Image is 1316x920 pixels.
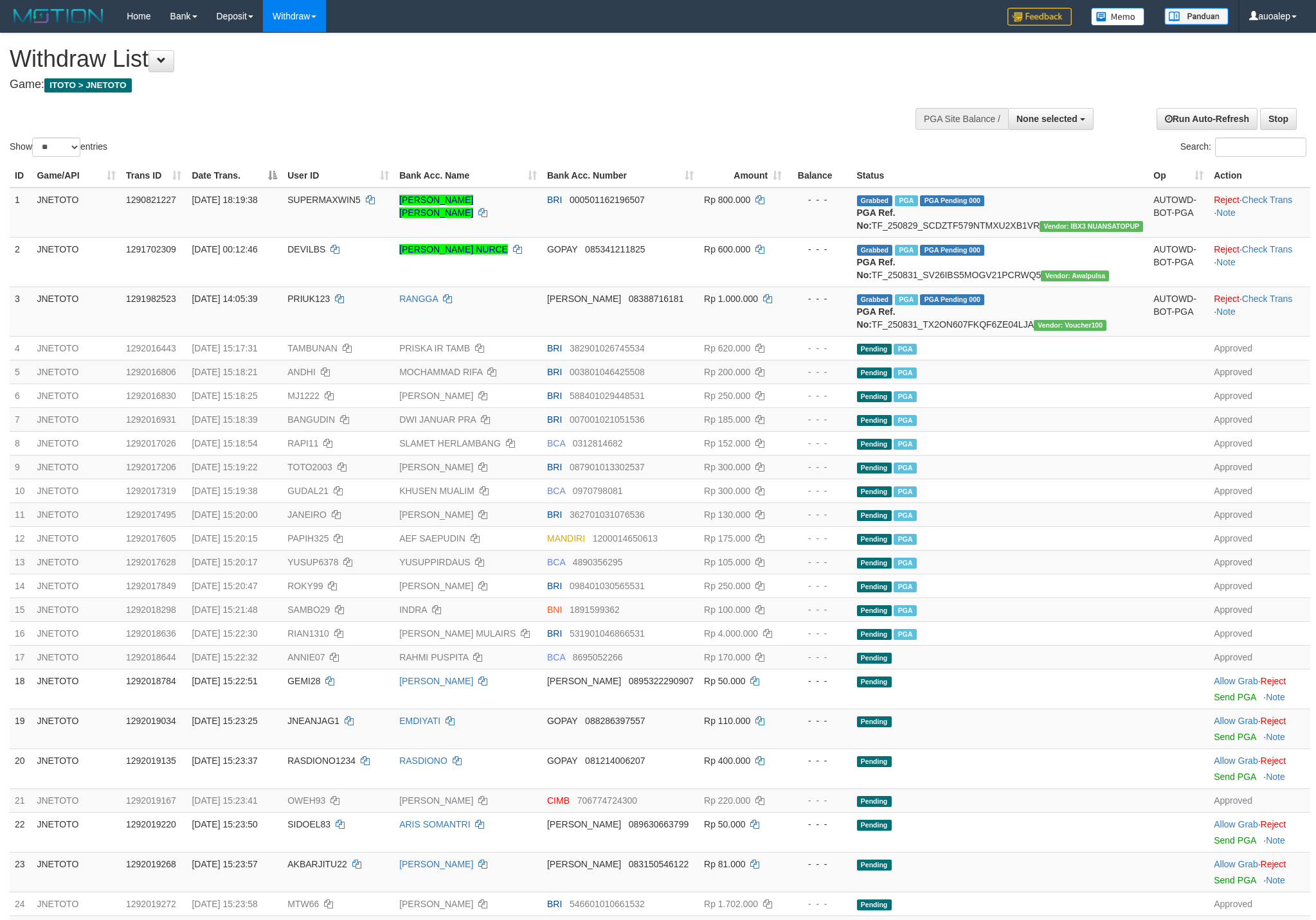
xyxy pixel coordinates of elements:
[10,336,32,360] td: 4
[704,391,750,401] span: Rp 250.000
[1214,859,1257,869] a: Allow Grab
[1261,676,1286,686] a: Reject
[32,550,121,574] td: JNETOTO
[10,407,32,431] td: 7
[1041,270,1109,281] span: Vendor URL: https://service2.1velocity.biz
[894,558,916,569] span: Marked by auowiliam
[126,605,176,615] span: 1292018298
[1215,137,1306,157] input: Search:
[547,557,565,567] span: BCA
[792,461,846,473] div: - - -
[399,859,473,869] a: [PERSON_NAME]
[1209,164,1310,188] th: Action
[1209,455,1310,479] td: Approved
[857,463,892,473] span: Pending
[399,819,470,829] a: ARIS SOMANTRI
[547,462,562,472] span: BRI
[547,195,562,205] span: BRI
[1214,716,1257,726] a: Allow Grab
[10,137,107,157] label: Show entries
[1209,645,1310,669] td: Approved
[792,366,846,378] div: - - -
[894,629,916,640] span: Marked by auowiliam
[399,605,427,615] a: INDRA
[32,237,121,287] td: JNETOTO
[192,533,257,544] span: [DATE] 15:20:15
[126,244,176,254] span: 1291702309
[857,257,896,280] b: PGA Ref. No:
[32,336,121,360] td: JNETOTO
[547,343,562,353] span: BRI
[792,342,846,355] div: - - -
[792,413,846,426] div: - - -
[32,479,121,502] td: JNETOTO
[857,439,892,450] span: Pending
[399,716,440,726] a: EMDIYATI
[547,652,565,662] span: BCA
[287,414,335,425] span: BANGUDIN
[704,652,750,662] span: Rp 170.000
[894,367,916,378] span: Marked by auofahmi
[570,195,645,205] span: Copy 000501162196507 to clipboard
[287,581,323,591] span: ROKY99
[915,108,1008,130] div: PGA Site Balance /
[920,195,984,206] span: PGA Pending
[857,629,892,640] span: Pending
[547,414,562,425] span: BRI
[792,193,846,206] div: - - -
[399,652,468,662] a: RAHMI PUSPITA
[852,237,1149,287] td: TF_250831_SV26IBS5MOGV21PCRWQ5
[894,534,916,545] span: Marked by auowiliam
[399,414,476,425] a: DWI JANUAR PRA
[920,294,984,305] span: PGA Pending
[192,343,257,353] span: [DATE] 15:17:31
[32,431,121,455] td: JNETOTO
[399,244,508,254] a: [PERSON_NAME] NURCE
[894,439,916,450] span: Marked by auofahmi
[192,294,257,304] span: [DATE] 14:05:39
[704,195,750,205] span: Rp 800.000
[570,605,620,615] span: Copy 1891599362 to clipboard
[32,360,121,384] td: JNETOTO
[792,508,846,521] div: - - -
[704,294,758,304] span: Rp 1.000.000
[704,533,750,544] span: Rp 175.000
[192,244,257,254] span: [DATE] 00:12:46
[792,437,846,450] div: - - -
[857,653,892,664] span: Pending
[126,294,176,304] span: 1291982523
[704,581,750,591] span: Rp 250.000
[192,414,257,425] span: [DATE] 15:18:39
[547,486,565,496] span: BCA
[547,367,562,377] span: BRI
[1261,859,1286,869] a: Reject
[792,556,846,569] div: - - -
[192,581,257,591] span: [DATE] 15:20:47
[1214,692,1256,702] a: Send PGA
[399,195,473,218] a: [PERSON_NAME] [PERSON_NAME]
[1007,8,1072,26] img: Feedback.jpg
[857,306,896,330] b: PGA Ref. No:
[192,628,257,639] span: [DATE] 15:22:30
[1214,875,1256,885] a: Send PGA
[10,46,865,72] h1: Withdraw List
[1180,137,1306,157] label: Search:
[547,581,562,591] span: BRI
[1266,835,1285,845] a: Note
[1209,502,1310,526] td: Approved
[186,164,282,188] th: Date Trans.: activate to sort column descending
[287,486,329,496] span: GUDAL21
[126,438,176,448] span: 1292017026
[10,479,32,502] td: 10
[287,195,361,205] span: SUPERMAXWIN5
[32,287,121,336] td: JNETOTO
[857,367,892,378] span: Pending
[399,899,473,909] a: [PERSON_NAME]
[32,137,80,157] select: Showentries
[894,463,916,473] span: Marked by auofahmi
[894,486,916,497] span: Marked by auofahmi
[1016,114,1077,124] span: None selected
[704,486,750,496] span: Rp 300.000
[1209,479,1310,502] td: Approved
[542,164,699,188] th: Bank Acc. Number: activate to sort column ascending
